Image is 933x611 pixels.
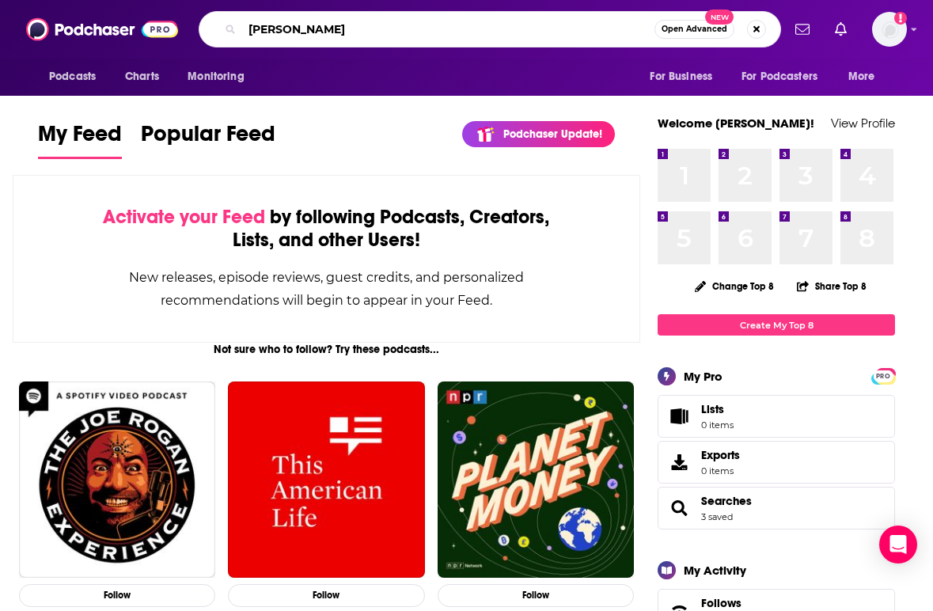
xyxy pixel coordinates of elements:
[19,584,215,607] button: Follow
[658,116,814,131] a: Welcome [PERSON_NAME]!
[663,497,695,519] a: Searches
[701,419,734,431] span: 0 items
[701,448,740,462] span: Exports
[658,487,895,529] span: Searches
[103,205,265,229] span: Activate your Feed
[872,12,907,47] button: Show profile menu
[731,62,840,92] button: open menu
[684,369,723,384] div: My Pro
[663,405,695,427] span: Lists
[685,276,783,296] button: Change Top 8
[228,584,424,607] button: Follow
[796,271,867,302] button: Share Top 8
[658,441,895,484] a: Exports
[141,120,275,157] span: Popular Feed
[199,11,781,47] div: Search podcasts, credits, & more...
[141,120,275,159] a: Popular Feed
[663,451,695,473] span: Exports
[829,16,853,43] a: Show notifications dropdown
[701,402,734,416] span: Lists
[879,526,917,564] div: Open Intercom Messenger
[242,17,654,42] input: Search podcasts, credits, & more...
[438,381,634,578] img: Planet Money
[38,120,122,157] span: My Feed
[894,12,907,25] svg: Add a profile image
[874,370,893,381] a: PRO
[93,266,560,312] div: New releases, episode reviews, guest credits, and personalized recommendations will begin to appe...
[503,127,602,141] p: Podchaser Update!
[19,381,215,578] img: The Joe Rogan Experience
[13,343,640,356] div: Not sure who to follow? Try these podcasts...
[831,116,895,131] a: View Profile
[705,9,734,25] span: New
[701,511,733,522] a: 3 saved
[228,381,424,578] img: This American Life
[872,12,907,47] span: Logged in as HughE
[662,25,727,33] span: Open Advanced
[874,370,893,382] span: PRO
[658,395,895,438] a: Lists
[115,62,169,92] a: Charts
[701,402,724,416] span: Lists
[837,62,895,92] button: open menu
[872,12,907,47] img: User Profile
[789,16,816,43] a: Show notifications dropdown
[701,465,740,476] span: 0 items
[125,66,159,88] span: Charts
[701,494,752,508] a: Searches
[38,120,122,159] a: My Feed
[684,563,746,578] div: My Activity
[26,14,178,44] img: Podchaser - Follow, Share and Rate Podcasts
[701,596,847,610] a: Follows
[658,314,895,336] a: Create My Top 8
[188,66,244,88] span: Monitoring
[176,62,264,92] button: open menu
[848,66,875,88] span: More
[438,584,634,607] button: Follow
[741,66,817,88] span: For Podcasters
[654,20,734,39] button: Open AdvancedNew
[639,62,732,92] button: open menu
[38,62,116,92] button: open menu
[701,596,741,610] span: Follows
[650,66,712,88] span: For Business
[93,206,560,252] div: by following Podcasts, Creators, Lists, and other Users!
[49,66,96,88] span: Podcasts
